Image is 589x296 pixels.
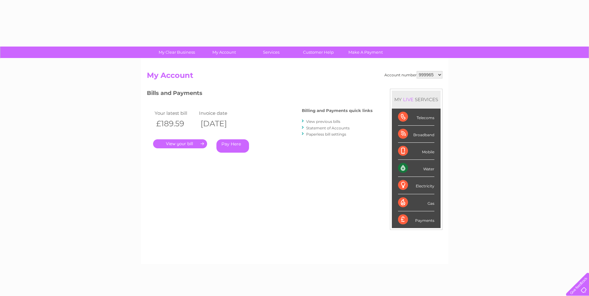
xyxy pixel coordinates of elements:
[306,126,350,130] a: Statement of Accounts
[216,139,249,153] a: Pay Here
[398,109,434,126] div: Telecoms
[147,89,373,100] h3: Bills and Payments
[398,160,434,177] div: Water
[398,143,434,160] div: Mobile
[153,117,198,130] th: £189.59
[153,139,207,148] a: .
[306,119,340,124] a: View previous bills
[153,109,198,117] td: Your latest bill
[402,96,415,102] div: LIVE
[398,194,434,211] div: Gas
[392,91,441,108] div: MY SERVICES
[398,177,434,194] div: Electricity
[293,47,344,58] a: Customer Help
[398,126,434,143] div: Broadband
[340,47,391,58] a: Make A Payment
[151,47,202,58] a: My Clear Business
[246,47,297,58] a: Services
[398,211,434,228] div: Payments
[197,117,242,130] th: [DATE]
[302,108,373,113] h4: Billing and Payments quick links
[147,71,442,83] h2: My Account
[384,71,442,78] div: Account number
[197,109,242,117] td: Invoice date
[198,47,250,58] a: My Account
[306,132,346,137] a: Paperless bill settings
